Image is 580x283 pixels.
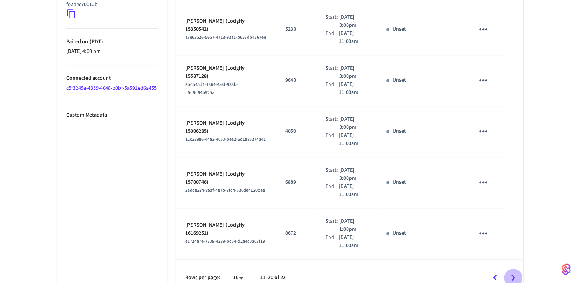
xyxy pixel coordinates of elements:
p: [PERSON_NAME] (Lodgify 15350542) [185,17,267,33]
span: 2adc8334-85af-487b-8fc4-530de4130bae [185,187,265,194]
p: Rows per page: [185,274,220,282]
p: [DATE] 11:00am [338,183,368,199]
p: [DATE] 3:00pm [339,115,368,132]
p: Paired on [66,38,158,46]
p: 5238 [285,25,307,33]
span: 12c33986-44a3-4050-bea2-6d1885374a41 [185,136,266,143]
p: 9648 [285,76,307,84]
div: End: [325,132,339,148]
p: [DATE] 11:00am [338,30,368,46]
div: Start: [325,115,339,132]
p: 6889 [285,178,307,186]
p: [DATE] 4:00 pm [66,48,158,56]
div: Start: [325,166,339,183]
p: 4050 [285,127,307,135]
div: Start: [325,13,339,30]
p: [DATE] 3:00pm [339,13,368,30]
p: [DATE] 1:00pm [339,217,368,234]
p: 11–20 of 22 [260,274,286,282]
p: Unset [393,127,406,135]
div: End: [325,183,339,199]
div: Start: [325,64,339,81]
p: Unset [393,178,406,186]
p: [DATE] 11:00am [338,81,368,97]
div: End: [325,30,339,46]
p: [PERSON_NAME] (Lodgify 15006235) [185,119,267,135]
p: Connected account [66,74,158,82]
span: 3b0b45d1-1364-4a8f-933b-b5d9d94b925a [185,81,238,96]
span: ( PDT ) [88,38,103,46]
p: [DATE] 3:00pm [339,64,368,81]
p: Unset [393,25,406,33]
span: a3e63526-5657-4713-93a1-b657db4767ee [185,34,266,41]
a: c5f3245a-4359-4048-b0bf-5a591ed6a455 [66,84,157,92]
p: [DATE] 3:00pm [339,166,368,183]
p: [DATE] 11:00am [338,234,368,250]
p: [PERSON_NAME] (Lodgify 15700746) [185,170,267,186]
p: [DATE] 11:00am [338,132,368,148]
img: SeamLogoGradient.69752ec5.svg [562,263,571,275]
div: End: [325,81,339,97]
p: [PERSON_NAME] (Lodgify 16169251) [185,221,267,237]
p: Unset [393,76,406,84]
p: Unset [393,229,406,237]
div: Start: [325,217,339,234]
p: [PERSON_NAME] (Lodgify 15587128) [185,64,267,81]
span: e1714a7e-7708-4289-bc54-d2a4c0a03f19 [185,238,265,245]
p: 0672 [285,229,307,237]
p: Custom Metadata [66,111,158,119]
div: End: [325,234,339,250]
